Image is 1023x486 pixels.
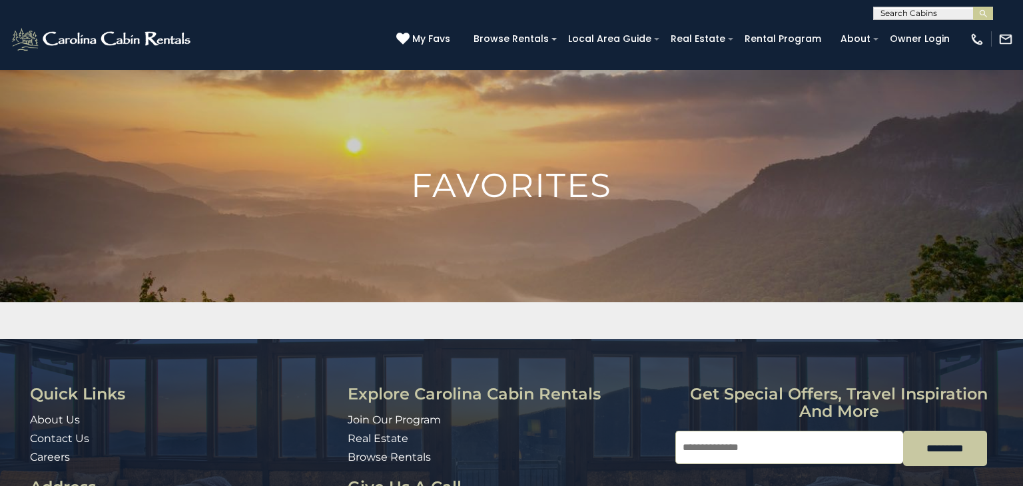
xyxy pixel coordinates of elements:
a: Real Estate [664,29,732,49]
span: My Favs [412,32,450,46]
h3: Get special offers, travel inspiration and more [675,385,1003,421]
a: Local Area Guide [561,29,658,49]
a: Browse Rentals [467,29,555,49]
h3: Quick Links [30,385,338,403]
h3: Explore Carolina Cabin Rentals [348,385,665,403]
a: Contact Us [30,432,89,445]
a: Owner Login [883,29,956,49]
a: Real Estate [348,432,408,445]
a: Careers [30,451,70,463]
a: Rental Program [738,29,828,49]
img: mail-regular-white.png [998,32,1013,47]
a: Browse Rentals [348,451,431,463]
img: White-1-2.png [10,26,194,53]
a: Join Our Program [348,413,441,426]
a: My Favs [396,32,454,47]
a: About Us [30,413,80,426]
a: About [834,29,877,49]
img: phone-regular-white.png [970,32,984,47]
